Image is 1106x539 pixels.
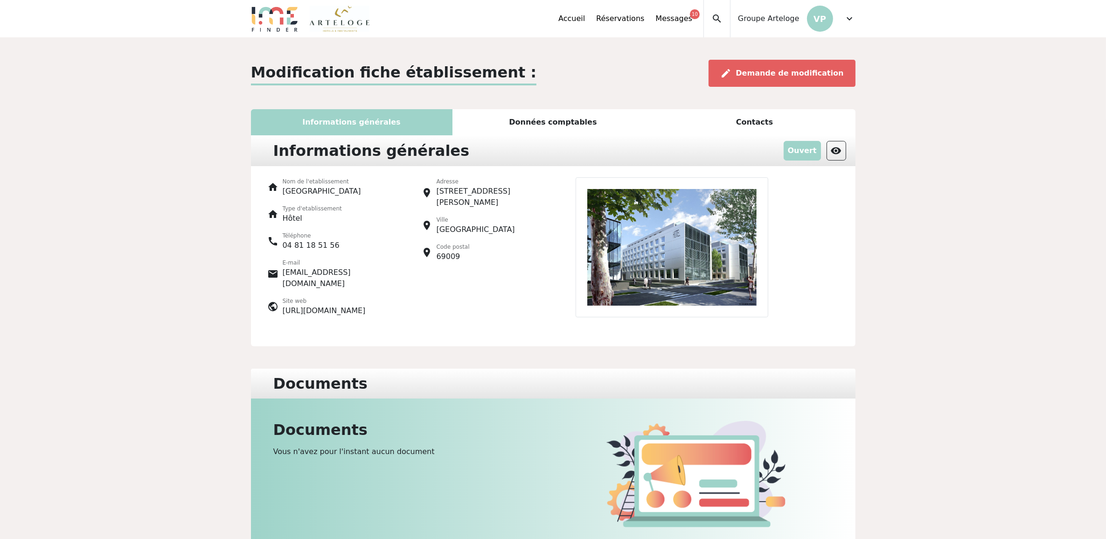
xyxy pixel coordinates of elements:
[844,13,856,24] span: expand_more
[273,421,548,439] h2: Documents
[437,216,515,224] p: Ville
[251,109,452,135] div: Informations générales
[827,141,846,161] button: visibility
[784,141,821,161] p: L'établissement peut être fermé avec une demande de modification
[437,177,548,186] p: Adresse
[606,421,786,527] img: actu.png
[268,182,279,193] span: home
[283,267,394,289] p: [EMAIL_ADDRESS][DOMAIN_NAME]
[268,372,373,395] div: Documents
[283,305,366,316] p: [URL][DOMAIN_NAME]
[251,61,537,85] p: Modification fiche établissement :
[268,268,279,280] span: email
[711,13,723,24] span: search
[596,13,644,24] a: Réservations
[268,236,279,247] span: call
[437,186,548,208] p: [STREET_ADDRESS][PERSON_NAME]
[251,6,299,32] img: Logo.png
[283,297,366,305] p: Site web
[807,6,833,32] p: VP
[437,251,470,262] p: 69009
[268,139,475,162] div: Informations générales
[736,69,844,77] span: Demande de modification
[690,9,700,19] div: 10
[283,231,340,240] p: Téléphone
[654,109,856,135] div: Contacts
[268,209,279,220] span: home
[422,220,433,231] span: place
[422,187,433,198] span: place
[558,13,585,24] a: Accueil
[452,109,654,135] div: Données comptables
[437,243,470,251] p: Code postal
[268,301,279,312] span: public
[720,68,731,79] span: edit
[283,186,361,197] p: [GEOGRAPHIC_DATA]
[283,204,342,213] p: Type d'etablissement
[831,145,842,156] span: visibility
[283,240,340,251] p: 04 81 18 51 56
[283,213,342,224] p: Hôtel
[738,13,800,24] span: Groupe Arteloge
[656,13,692,24] a: Messages10
[422,247,433,258] span: place
[576,177,769,317] img: 1.jpg
[437,224,515,235] p: [GEOGRAPHIC_DATA]
[283,177,361,186] p: Nom de l'etablissement
[283,259,394,267] p: E-mail
[273,446,548,457] p: Vous n'avez pour l'instant aucun document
